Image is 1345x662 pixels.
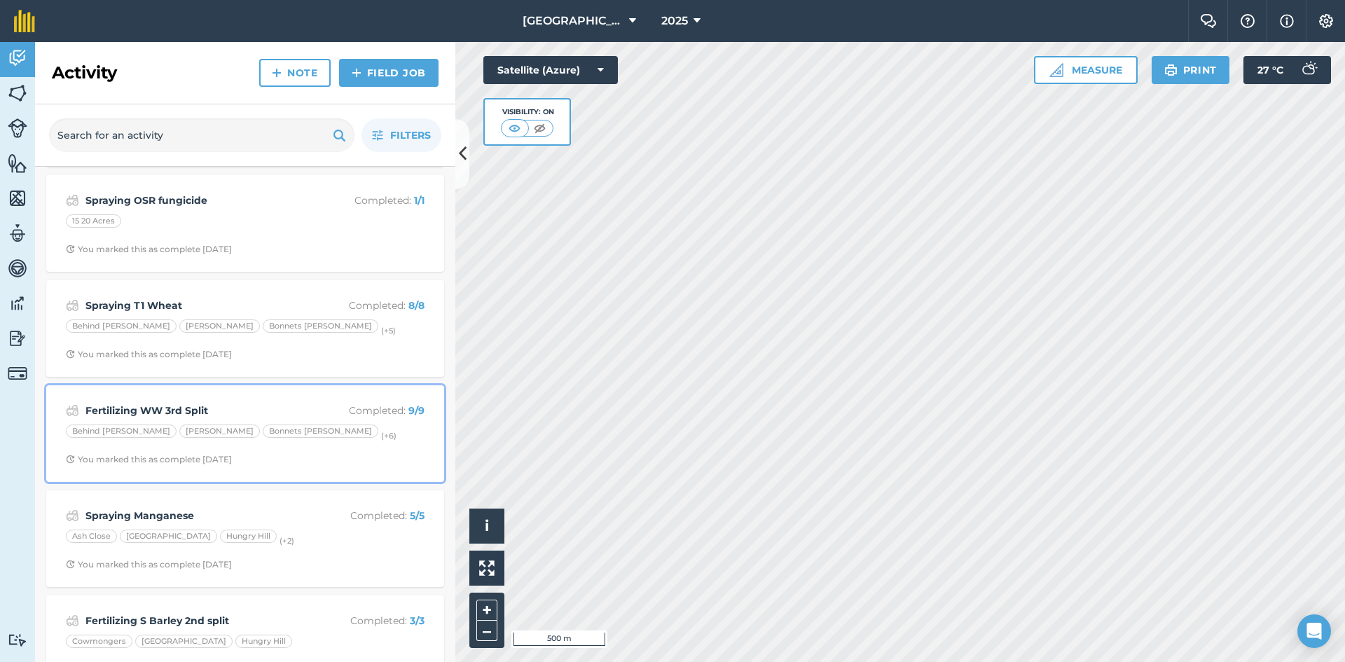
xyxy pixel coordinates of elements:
a: Note [259,59,331,87]
img: svg+xml;base64,PD94bWwgdmVyc2lvbj0iMS4wIiBlbmNvZGluZz0idXRmLTgiPz4KPCEtLSBHZW5lcmF0b3I6IEFkb2JlIE... [66,612,79,629]
div: Behind [PERSON_NAME] [66,425,177,439]
strong: Spraying Manganese [85,508,308,523]
div: [GEOGRAPHIC_DATA] [120,530,217,544]
img: svg+xml;base64,PD94bWwgdmVyc2lvbj0iMS4wIiBlbmNvZGluZz0idXRmLTgiPz4KPCEtLSBHZW5lcmF0b3I6IEFkb2JlIE... [66,192,79,209]
div: [PERSON_NAME] [179,319,260,333]
span: [GEOGRAPHIC_DATA] [523,13,623,29]
button: – [476,621,497,641]
img: svg+xml;base64,PD94bWwgdmVyc2lvbj0iMS4wIiBlbmNvZGluZz0idXRmLTgiPz4KPCEtLSBHZW5lcmF0b3I6IEFkb2JlIE... [8,293,27,314]
p: Completed : [313,193,425,208]
img: A question mark icon [1239,14,1256,28]
button: + [476,600,497,621]
a: Spraying OSR fungicideCompleted: 1/115 20 AcresClock with arrow pointing clockwiseYou marked this... [55,184,436,263]
a: Spraying T1 WheatCompleted: 8/8Behind [PERSON_NAME][PERSON_NAME]Bonnets [PERSON_NAME](+5)Clock wi... [55,289,436,368]
img: svg+xml;base64,PHN2ZyB4bWxucz0iaHR0cDovL3d3dy53My5vcmcvMjAwMC9zdmciIHdpZHRoPSI1NiIgaGVpZ2h0PSI2MC... [8,83,27,104]
div: [GEOGRAPHIC_DATA] [135,635,233,649]
img: svg+xml;base64,PD94bWwgdmVyc2lvbj0iMS4wIiBlbmNvZGluZz0idXRmLTgiPz4KPCEtLSBHZW5lcmF0b3I6IEFkb2JlIE... [1295,56,1323,84]
img: svg+xml;base64,PD94bWwgdmVyc2lvbj0iMS4wIiBlbmNvZGluZz0idXRmLTgiPz4KPCEtLSBHZW5lcmF0b3I6IEFkb2JlIE... [8,223,27,244]
div: Ash Close [66,530,117,544]
strong: Fertilizing S Barley 2nd split [85,613,308,628]
span: i [485,517,489,535]
div: You marked this as complete [DATE] [66,454,232,465]
div: Bonnets [PERSON_NAME] [263,319,378,333]
p: Completed : [313,403,425,418]
small: (+ 6 ) [381,430,396,440]
strong: 5 / 5 [410,509,425,522]
div: You marked this as complete [DATE] [66,244,232,255]
div: Visibility: On [501,106,554,118]
img: svg+xml;base64,PD94bWwgdmVyc2lvbj0iMS4wIiBlbmNvZGluZz0idXRmLTgiPz4KPCEtLSBHZW5lcmF0b3I6IEFkb2JlIE... [8,633,27,647]
a: Fertilizing WW 3rd SplitCompleted: 9/9Behind [PERSON_NAME][PERSON_NAME]Bonnets [PERSON_NAME](+6)C... [55,394,436,474]
img: svg+xml;base64,PD94bWwgdmVyc2lvbj0iMS4wIiBlbmNvZGluZz0idXRmLTgiPz4KPCEtLSBHZW5lcmF0b3I6IEFkb2JlIE... [8,328,27,349]
div: Cowmongers [66,635,132,649]
button: Satellite (Azure) [483,56,618,84]
button: Print [1152,56,1230,84]
img: fieldmargin Logo [14,10,35,32]
img: svg+xml;base64,PHN2ZyB4bWxucz0iaHR0cDovL3d3dy53My5vcmcvMjAwMC9zdmciIHdpZHRoPSI1MCIgaGVpZ2h0PSI0MC... [531,121,549,135]
img: svg+xml;base64,PHN2ZyB4bWxucz0iaHR0cDovL3d3dy53My5vcmcvMjAwMC9zdmciIHdpZHRoPSIxOSIgaGVpZ2h0PSIyNC... [333,127,346,144]
small: (+ 5 ) [381,325,396,335]
button: Measure [1034,56,1138,84]
img: Ruler icon [1049,63,1063,77]
span: Filters [390,127,431,143]
strong: Fertilizing WW 3rd Split [85,403,308,418]
div: Hungry Hill [235,635,292,649]
div: You marked this as complete [DATE] [66,349,232,360]
strong: 8 / 8 [408,299,425,312]
img: svg+xml;base64,PD94bWwgdmVyc2lvbj0iMS4wIiBlbmNvZGluZz0idXRmLTgiPz4KPCEtLSBHZW5lcmF0b3I6IEFkb2JlIE... [66,297,79,314]
img: svg+xml;base64,PHN2ZyB4bWxucz0iaHR0cDovL3d3dy53My5vcmcvMjAwMC9zdmciIHdpZHRoPSIxNCIgaGVpZ2h0PSIyNC... [352,64,361,81]
strong: 1 / 1 [414,194,425,207]
img: svg+xml;base64,PHN2ZyB4bWxucz0iaHR0cDovL3d3dy53My5vcmcvMjAwMC9zdmciIHdpZHRoPSI1NiIgaGVpZ2h0PSI2MC... [8,153,27,174]
small: (+ 2 ) [280,535,294,545]
button: i [469,509,504,544]
p: Completed : [313,298,425,313]
h2: Activity [52,62,117,84]
img: Clock with arrow pointing clockwise [66,560,75,569]
img: Four arrows, one pointing top left, one top right, one bottom right and the last bottom left [479,560,495,576]
img: svg+xml;base64,PD94bWwgdmVyc2lvbj0iMS4wIiBlbmNvZGluZz0idXRmLTgiPz4KPCEtLSBHZW5lcmF0b3I6IEFkb2JlIE... [66,507,79,524]
img: svg+xml;base64,PD94bWwgdmVyc2lvbj0iMS4wIiBlbmNvZGluZz0idXRmLTgiPz4KPCEtLSBHZW5lcmF0b3I6IEFkb2JlIE... [8,118,27,138]
button: 27 °C [1243,56,1331,84]
p: Completed : [313,508,425,523]
input: Search for an activity [49,118,354,152]
span: 27 ° C [1257,56,1283,84]
p: Completed : [313,613,425,628]
img: svg+xml;base64,PD94bWwgdmVyc2lvbj0iMS4wIiBlbmNvZGluZz0idXRmLTgiPz4KPCEtLSBHZW5lcmF0b3I6IEFkb2JlIE... [8,48,27,69]
div: 15 20 Acres [66,214,121,228]
img: svg+xml;base64,PD94bWwgdmVyc2lvbj0iMS4wIiBlbmNvZGluZz0idXRmLTgiPz4KPCEtLSBHZW5lcmF0b3I6IEFkb2JlIE... [8,364,27,383]
img: svg+xml;base64,PHN2ZyB4bWxucz0iaHR0cDovL3d3dy53My5vcmcvMjAwMC9zdmciIHdpZHRoPSIxNCIgaGVpZ2h0PSIyNC... [272,64,282,81]
img: svg+xml;base64,PD94bWwgdmVyc2lvbj0iMS4wIiBlbmNvZGluZz0idXRmLTgiPz4KPCEtLSBHZW5lcmF0b3I6IEFkb2JlIE... [66,402,79,419]
a: Field Job [339,59,439,87]
strong: 3 / 3 [410,614,425,627]
strong: Spraying T1 Wheat [85,298,308,313]
button: Filters [361,118,441,152]
img: A cog icon [1318,14,1334,28]
img: svg+xml;base64,PHN2ZyB4bWxucz0iaHR0cDovL3d3dy53My5vcmcvMjAwMC9zdmciIHdpZHRoPSI1MCIgaGVpZ2h0PSI0MC... [506,121,523,135]
img: Two speech bubbles overlapping with the left bubble in the forefront [1200,14,1217,28]
strong: 9 / 9 [408,404,425,417]
img: svg+xml;base64,PHN2ZyB4bWxucz0iaHR0cDovL3d3dy53My5vcmcvMjAwMC9zdmciIHdpZHRoPSIxNyIgaGVpZ2h0PSIxNy... [1280,13,1294,29]
strong: Spraying OSR fungicide [85,193,308,208]
div: [PERSON_NAME] [179,425,260,439]
div: You marked this as complete [DATE] [66,559,232,570]
img: svg+xml;base64,PHN2ZyB4bWxucz0iaHR0cDovL3d3dy53My5vcmcvMjAwMC9zdmciIHdpZHRoPSIxOSIgaGVpZ2h0PSIyNC... [1164,62,1178,78]
div: Open Intercom Messenger [1297,614,1331,648]
div: Hungry Hill [220,530,277,544]
img: Clock with arrow pointing clockwise [66,244,75,254]
img: svg+xml;base64,PD94bWwgdmVyc2lvbj0iMS4wIiBlbmNvZGluZz0idXRmLTgiPz4KPCEtLSBHZW5lcmF0b3I6IEFkb2JlIE... [8,258,27,279]
img: svg+xml;base64,PHN2ZyB4bWxucz0iaHR0cDovL3d3dy53My5vcmcvMjAwMC9zdmciIHdpZHRoPSI1NiIgaGVpZ2h0PSI2MC... [8,188,27,209]
img: Clock with arrow pointing clockwise [66,350,75,359]
div: Bonnets [PERSON_NAME] [263,425,378,439]
a: Spraying ManganeseCompleted: 5/5Ash Close[GEOGRAPHIC_DATA]Hungry Hill(+2)Clock with arrow pointin... [55,499,436,579]
div: Behind [PERSON_NAME] [66,319,177,333]
span: 2025 [661,13,688,29]
img: Clock with arrow pointing clockwise [66,455,75,464]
